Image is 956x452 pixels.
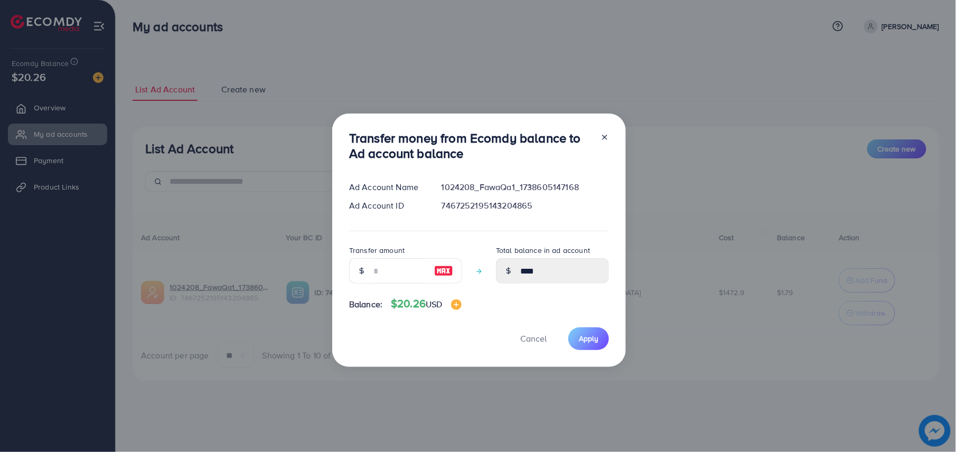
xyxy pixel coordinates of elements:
span: Cancel [520,333,547,344]
div: 7467252195143204865 [433,200,617,212]
img: image [434,265,453,277]
button: Apply [568,327,609,350]
label: Transfer amount [349,245,405,256]
h3: Transfer money from Ecomdy balance to Ad account balance [349,130,592,161]
h4: $20.26 [391,297,461,310]
span: Apply [579,333,598,344]
button: Cancel [507,327,560,350]
label: Total balance in ad account [496,245,590,256]
div: Ad Account ID [341,200,433,212]
img: image [451,299,462,310]
div: 1024208_FawaQa1_1738605147168 [433,181,617,193]
div: Ad Account Name [341,181,433,193]
span: USD [426,298,442,310]
span: Balance: [349,298,382,310]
